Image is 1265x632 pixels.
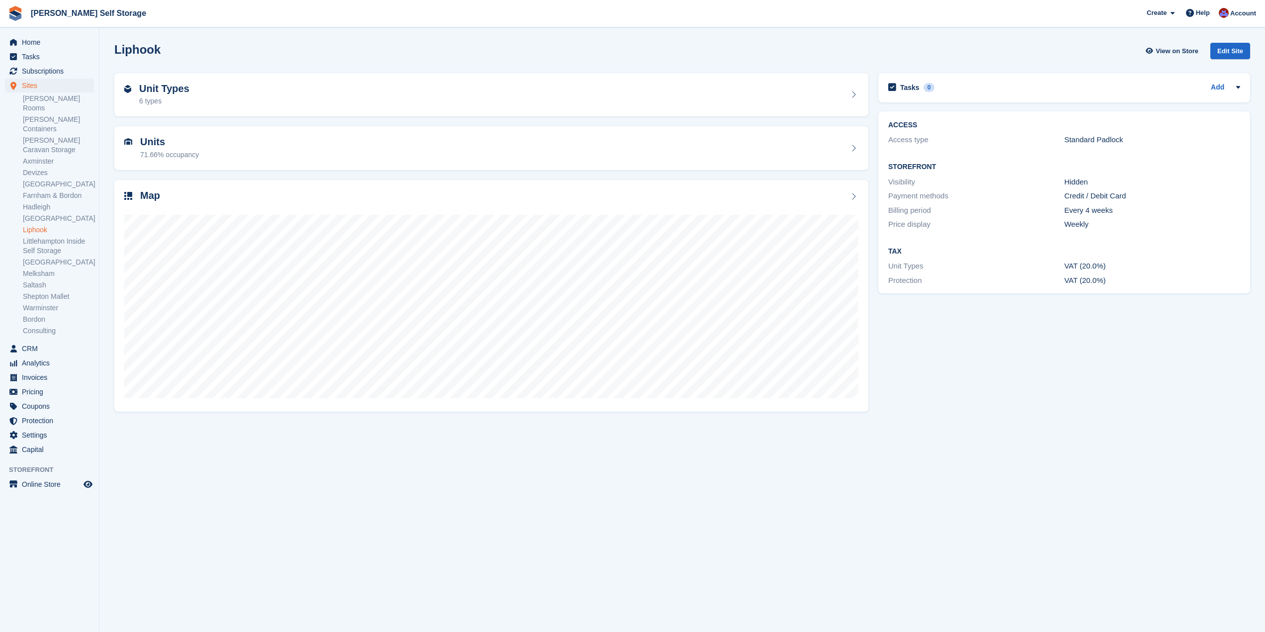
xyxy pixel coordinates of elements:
[5,356,94,370] a: menu
[924,83,935,92] div: 0
[5,50,94,64] a: menu
[140,136,199,148] h2: Units
[8,6,23,21] img: stora-icon-8386f47178a22dfd0bd8f6a31ec36ba5ce8667c1dd55bd0f319d3a0aa187defe.svg
[888,163,1240,171] h2: Storefront
[23,315,94,324] a: Bordon
[22,64,82,78] span: Subscriptions
[1064,177,1240,188] div: Hidden
[23,280,94,290] a: Saltash
[23,214,94,223] a: [GEOGRAPHIC_DATA]
[1064,219,1240,230] div: Weekly
[23,180,94,189] a: [GEOGRAPHIC_DATA]
[888,121,1240,129] h2: ACCESS
[1210,43,1250,63] a: Edit Site
[5,35,94,49] a: menu
[5,399,94,413] a: menu
[82,478,94,490] a: Preview store
[22,370,82,384] span: Invoices
[23,326,94,336] a: Consulting
[22,342,82,356] span: CRM
[23,225,94,235] a: Liphook
[23,157,94,166] a: Axminster
[5,342,94,356] a: menu
[5,385,94,399] a: menu
[9,465,99,475] span: Storefront
[22,443,82,456] span: Capital
[23,303,94,313] a: Warminster
[114,180,868,412] a: Map
[22,50,82,64] span: Tasks
[1156,46,1198,56] span: View on Store
[22,79,82,92] span: Sites
[139,96,189,106] div: 6 types
[888,134,1064,146] div: Access type
[1210,43,1250,59] div: Edit Site
[1144,43,1202,59] a: View on Store
[1230,8,1256,18] span: Account
[888,205,1064,216] div: Billing period
[888,190,1064,202] div: Payment methods
[22,385,82,399] span: Pricing
[5,79,94,92] a: menu
[5,64,94,78] a: menu
[27,5,150,21] a: [PERSON_NAME] Self Storage
[140,190,160,201] h2: Map
[23,237,94,256] a: Littlehampton Inside Self Storage
[23,258,94,267] a: [GEOGRAPHIC_DATA]
[22,477,82,491] span: Online Store
[23,94,94,113] a: [PERSON_NAME] Rooms
[114,43,161,56] h2: Liphook
[139,83,189,94] h2: Unit Types
[5,414,94,428] a: menu
[888,261,1064,272] div: Unit Types
[888,219,1064,230] div: Price display
[124,85,131,93] img: unit-type-icn-2b2737a686de81e16bb02015468b77c625bbabd49415b5ef34ead5e3b44a266d.svg
[124,138,132,145] img: unit-icn-7be61d7bf1b0ce9d3e12c5938cc71ed9869f7b940bace4675aadf7bd6d80202e.svg
[5,428,94,442] a: menu
[23,136,94,155] a: [PERSON_NAME] Caravan Storage
[23,202,94,212] a: Hadleigh
[888,248,1240,256] h2: Tax
[1064,275,1240,286] div: VAT (20.0%)
[22,428,82,442] span: Settings
[23,191,94,200] a: Farnham & Bordon
[114,73,868,117] a: Unit Types 6 types
[1219,8,1229,18] img: Tim Brant-Coles
[5,443,94,456] a: menu
[23,292,94,301] a: Shepton Mallet
[1211,82,1224,93] a: Add
[1064,134,1240,146] div: Standard Padlock
[1064,205,1240,216] div: Every 4 weeks
[1064,190,1240,202] div: Credit / Debit Card
[1147,8,1167,18] span: Create
[5,370,94,384] a: menu
[888,275,1064,286] div: Protection
[23,115,94,134] a: [PERSON_NAME] Containers
[140,150,199,160] div: 71.66% occupancy
[124,192,132,200] img: map-icn-33ee37083ee616e46c38cad1a60f524a97daa1e2b2c8c0bc3eb3415660979fc1.svg
[23,168,94,178] a: Devizes
[23,269,94,278] a: Melksham
[900,83,920,92] h2: Tasks
[888,177,1064,188] div: Visibility
[22,414,82,428] span: Protection
[22,35,82,49] span: Home
[5,477,94,491] a: menu
[22,399,82,413] span: Coupons
[22,356,82,370] span: Analytics
[1064,261,1240,272] div: VAT (20.0%)
[114,126,868,170] a: Units 71.66% occupancy
[1196,8,1210,18] span: Help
